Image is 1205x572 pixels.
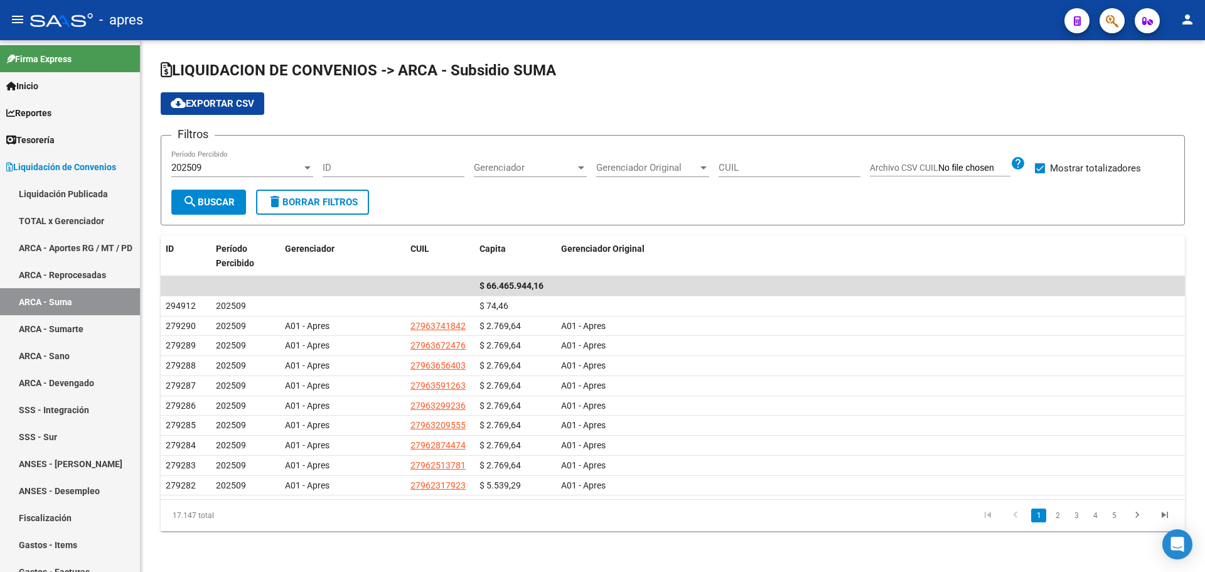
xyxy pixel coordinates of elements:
a: 1 [1031,509,1046,522]
a: 2 [1050,509,1065,522]
span: 27963299236 [410,401,466,411]
span: $ 2.769,64 [479,460,521,470]
span: 279287 [166,380,196,391]
mat-icon: person [1180,12,1195,27]
mat-icon: delete [267,194,282,209]
span: 279290 [166,321,196,331]
span: Inicio [6,79,38,93]
span: 202509 [216,380,246,391]
span: 279286 [166,401,196,411]
span: A01 - Apres [561,321,606,331]
span: $ 2.769,64 [479,440,521,450]
li: page 3 [1067,505,1086,526]
li: page 1 [1029,505,1048,526]
span: Exportar CSV [171,98,254,109]
datatable-header-cell: Período Percibido [211,235,280,277]
span: 202509 [216,401,246,411]
span: Período Percibido [216,244,254,268]
span: $ 2.769,64 [479,401,521,411]
mat-icon: cloud_download [171,95,186,111]
a: 3 [1069,509,1084,522]
a: go to first page [976,509,1000,522]
span: 27963591263 [410,380,466,391]
span: 27963656403 [410,360,466,370]
span: A01 - Apres [561,460,606,470]
span: 27962513781 [410,460,466,470]
span: A01 - Apres [285,360,329,370]
span: A01 - Apres [285,420,329,430]
span: 279289 [166,340,196,350]
span: 202509 [216,420,246,430]
span: 202509 [216,460,246,470]
span: 202509 [216,321,246,331]
span: Tesorería [6,133,55,147]
span: 279284 [166,440,196,450]
span: A01 - Apres [285,440,329,450]
span: Gerenciador [474,162,576,173]
span: A01 - Apres [561,440,606,450]
span: Archivo CSV CUIL [870,163,938,173]
span: A01 - Apres [561,360,606,370]
span: 279283 [166,460,196,470]
span: A01 - Apres [285,460,329,470]
span: A01 - Apres [561,401,606,411]
h3: Filtros [171,126,215,143]
span: Gerenciador Original [561,244,645,254]
span: 279288 [166,360,196,370]
span: Mostrar totalizadores [1050,161,1141,176]
span: 202509 [216,440,246,450]
datatable-header-cell: ID [161,235,211,277]
div: 17.147 total [161,500,363,531]
li: page 5 [1105,505,1123,526]
datatable-header-cell: Capita [474,235,556,277]
span: 279285 [166,420,196,430]
span: 294912 [166,301,196,311]
li: page 4 [1086,505,1105,526]
span: $ 2.769,64 [479,380,521,391]
span: 27963209555 [410,420,466,430]
span: Borrar Filtros [267,197,358,208]
button: Buscar [171,190,246,215]
datatable-header-cell: Gerenciador Original [556,235,1185,277]
span: 202509 [216,340,246,350]
span: $ 5.539,29 [479,480,521,490]
mat-icon: search [183,194,198,209]
span: 202509 [216,360,246,370]
span: Liquidación de Convenios [6,160,116,174]
span: Reportes [6,106,51,120]
span: A01 - Apres [285,340,329,350]
span: A01 - Apres [561,380,606,391]
span: A01 - Apres [561,420,606,430]
button: Borrar Filtros [256,190,369,215]
mat-icon: menu [10,12,25,27]
a: go to next page [1125,509,1149,522]
span: $ 2.769,64 [479,420,521,430]
span: $ 2.769,64 [479,321,521,331]
datatable-header-cell: CUIL [405,235,474,277]
span: A01 - Apres [285,480,329,490]
span: 27962874474 [410,440,466,450]
span: ID [166,244,174,254]
span: A01 - Apres [561,340,606,350]
span: $ 2.769,64 [479,340,521,350]
span: 202509 [171,162,201,173]
mat-icon: help [1010,156,1026,171]
span: A01 - Apres [285,321,329,331]
span: 279282 [166,480,196,490]
span: A01 - Apres [285,380,329,391]
span: A01 - Apres [561,480,606,490]
div: Open Intercom Messenger [1162,529,1192,559]
a: 4 [1088,509,1103,522]
span: Gerenciador Original [596,162,698,173]
span: Capita [479,244,506,254]
span: LIQUIDACION DE CONVENIOS -> ARCA - Subsidio SUMA [161,62,556,79]
a: 5 [1106,509,1122,522]
input: Archivo CSV CUIL [938,163,1010,174]
span: Gerenciador [285,244,335,254]
button: Exportar CSV [161,92,264,115]
span: $ 74,46 [479,301,508,311]
span: 202509 [216,480,246,490]
span: A01 - Apres [285,401,329,411]
span: Buscar [183,197,235,208]
a: go to last page [1153,509,1177,522]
